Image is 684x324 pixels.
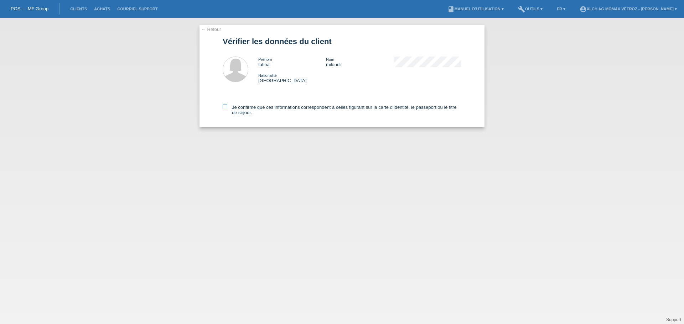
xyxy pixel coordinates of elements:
a: bookManuel d’utilisation ▾ [444,7,507,11]
div: fatiha [258,57,326,67]
a: POS — MF Group [11,6,48,11]
i: account_circle [580,6,587,13]
span: Nationalité [258,73,277,78]
a: Courriel Support [114,7,161,11]
h1: Vérifier les données du client [223,37,461,46]
a: account_circleXLCH AG Mömax Vétroz - [PERSON_NAME] ▾ [576,7,680,11]
span: Prénom [258,57,272,62]
div: miloudi [326,57,394,67]
div: [GEOGRAPHIC_DATA] [258,73,326,83]
a: buildOutils ▾ [514,7,546,11]
label: Je confirme que ces informations correspondent à celles figurant sur la carte d’identité, le pass... [223,105,461,115]
a: FR ▾ [553,7,569,11]
span: Nom [326,57,334,62]
i: build [518,6,525,13]
a: Achats [90,7,114,11]
a: Support [666,317,681,322]
a: ← Retour [201,27,221,32]
a: Clients [67,7,90,11]
i: book [447,6,455,13]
